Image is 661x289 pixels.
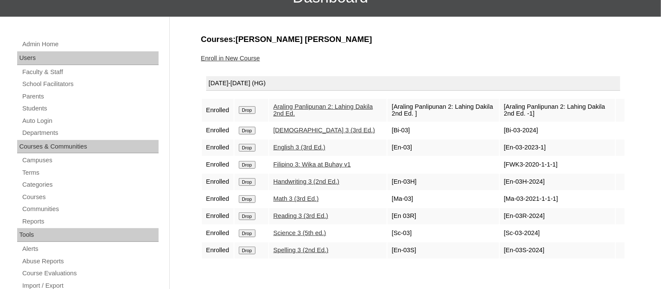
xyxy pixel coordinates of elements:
td: [En-03] [388,140,499,156]
td: Enrolled [202,174,234,190]
td: Enrolled [202,140,234,156]
input: Drop [239,247,255,254]
input: Drop [239,127,255,134]
td: Enrolled [202,225,234,241]
td: [En-03-2023-1] [500,140,615,156]
input: Drop [239,144,255,152]
a: Math 3 (3rd Ed.) [273,195,319,202]
td: Enrolled [202,208,234,224]
a: [DEMOGRAPHIC_DATA] 3 (3rd Ed.) [273,127,375,134]
a: English 3 (3rd Ed.) [273,144,325,151]
a: Enroll in New Course [201,55,260,62]
td: [Bi-03-2024] [500,122,615,139]
td: [En-03S-2024] [500,242,615,259]
td: Enrolled [202,99,234,122]
a: Courses [21,192,159,203]
a: Handwriting 3 (2nd Ed.) [273,178,340,185]
a: Departments [21,128,159,138]
a: Students [21,103,159,114]
td: [En-03R-2024] [500,208,615,224]
a: Categories [21,179,159,190]
a: School Facilitators [21,79,159,89]
div: Users [17,51,159,65]
a: Faculty & Staff [21,67,159,77]
a: Abuse Reports [21,256,159,267]
input: Drop [239,212,255,220]
input: Drop [239,161,255,169]
td: Enrolled [202,242,234,259]
td: [Sc-03] [388,225,499,241]
td: [En 03R] [388,208,499,224]
td: [Bi-03] [388,122,499,139]
td: Enrolled [202,157,234,173]
h3: Courses:[PERSON_NAME] [PERSON_NAME] [201,34,625,45]
input: Drop [239,195,255,203]
a: Science 3 (5th ed.) [273,229,326,236]
a: Course Evaluations [21,268,159,279]
input: Drop [239,229,255,237]
div: [DATE]-[DATE] (HG) [206,76,620,91]
a: Terms [21,167,159,178]
td: [FWK3-2020-1-1-1] [500,157,615,173]
a: Reading 3 (3rd Ed.) [273,212,328,219]
td: [Ma-03-2021-1-1-1] [500,191,615,207]
td: [En-03H-2024] [500,174,615,190]
td: [Araling Panlipunan 2: Lahing Dakila 2nd Ed. -1] [500,99,615,122]
div: Tools [17,228,159,242]
a: Parents [21,91,159,102]
a: Campuses [21,155,159,166]
a: Auto Login [21,116,159,126]
a: Filipino 3: Wika at Buhay v1 [273,161,351,168]
input: Drop [239,178,255,186]
div: Courses & Communities [17,140,159,154]
a: Alerts [21,244,159,254]
a: Admin Home [21,39,159,50]
td: Enrolled [202,191,234,207]
td: [En-03S] [388,242,499,259]
td: Enrolled [202,122,234,139]
td: [Ma-03] [388,191,499,207]
td: [Sc-03-2024] [500,225,615,241]
td: [En-03H] [388,174,499,190]
td: [Araling Panlipunan 2: Lahing Dakila 2nd Ed. ] [388,99,499,122]
a: Araling Panlipunan 2: Lahing Dakila 2nd Ed. [273,103,373,117]
a: Spelling 3 (2nd Ed.) [273,247,329,253]
a: Communities [21,204,159,215]
input: Drop [239,106,255,114]
a: Reports [21,216,159,227]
